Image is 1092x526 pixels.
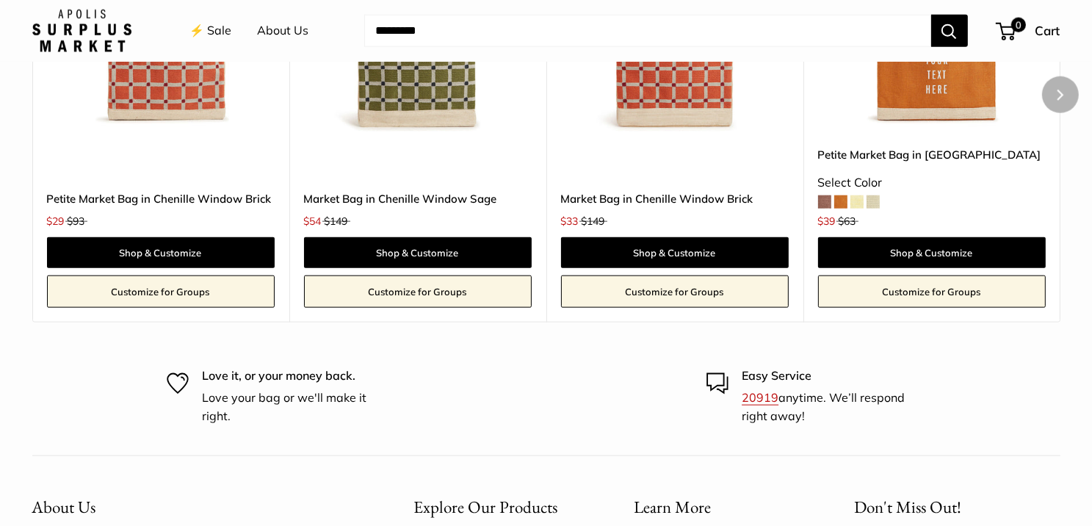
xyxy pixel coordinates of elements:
[47,275,275,308] a: Customize for Groups
[304,237,532,268] a: Shop & Customize
[32,493,363,522] button: About Us
[582,215,605,228] span: $149
[32,496,96,518] span: About Us
[47,215,65,228] span: $29
[1042,76,1079,113] button: Next
[818,237,1046,268] a: Shop & Customize
[304,275,532,308] a: Customize for Groups
[839,215,856,228] span: $63
[325,215,348,228] span: $149
[258,20,309,42] a: About Us
[561,275,789,308] a: Customize for Groups
[1035,23,1060,38] span: Cart
[818,275,1046,308] a: Customize for Groups
[634,493,803,522] button: Learn More
[634,496,712,518] span: Learn More
[742,389,925,426] p: anytime. We’ll respond right away!
[364,15,931,47] input: Search...
[47,190,275,207] a: Petite Market Bag in Chenille Window Brick
[47,237,275,268] a: Shop & Customize
[202,389,386,426] p: Love your bag or we'll make it right.
[855,493,1060,522] p: Don't Miss Out!
[931,15,968,47] button: Search
[190,20,232,42] a: ⚡️ Sale
[32,10,131,52] img: Apolis: Surplus Market
[1010,18,1025,32] span: 0
[414,496,558,518] span: Explore Our Products
[818,146,1046,163] a: Petite Market Bag in [GEOGRAPHIC_DATA]
[742,367,925,386] p: Easy Service
[561,190,789,207] a: Market Bag in Chenille Window Brick
[68,215,85,228] span: $93
[818,215,836,228] span: $39
[304,190,532,207] a: Market Bag in Chenille Window Sage
[997,19,1060,43] a: 0 Cart
[561,237,789,268] a: Shop & Customize
[818,172,1046,194] div: Select Color
[202,367,386,386] p: Love it, or your money back.
[561,215,579,228] span: $33
[304,215,322,228] span: $54
[742,390,778,405] a: 20919
[414,493,583,522] button: Explore Our Products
